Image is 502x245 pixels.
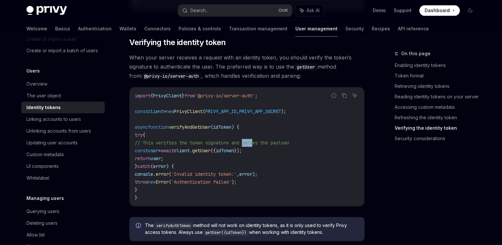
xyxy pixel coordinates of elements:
[395,112,481,123] a: Refreshing the identity token
[166,163,174,169] span: ) {
[78,21,112,37] a: Authentication
[179,21,221,37] a: Policies & controls
[211,148,216,154] span: ({
[255,93,258,99] span: ;
[330,91,338,100] button: Report incorrect code
[26,21,47,37] a: Welcome
[351,91,359,100] button: Ask AI
[231,179,237,185] span: );
[21,45,105,57] a: Create or import a batch of users
[148,124,169,130] span: function
[161,148,174,154] span: await
[26,219,57,227] div: Deleting users
[231,124,239,130] span: ) {
[295,5,324,16] button: Ask AI
[26,47,98,55] div: Create or import a batch of users
[26,174,49,182] div: Whitelabel
[190,7,209,14] div: Search...
[174,108,203,114] span: PrivyClient
[144,21,171,37] a: Connectors
[178,5,292,16] button: Search...CtrlK
[211,124,213,130] span: (
[394,7,412,14] a: Support
[372,21,390,37] a: Recipes
[21,113,105,125] a: Linking accounts to users
[21,137,105,149] a: Updating user accounts
[278,8,288,13] span: Ctrl K
[26,80,47,88] div: Overview
[135,187,137,193] span: }
[161,155,164,161] span: ;
[135,179,148,185] span: throw
[150,155,161,161] span: user
[239,108,281,114] span: PRIVY_APP_SECRET
[395,71,481,81] a: Token format
[135,124,148,130] span: async
[395,123,481,133] a: Verifying the identity token
[21,205,105,217] a: Querying users
[239,171,252,177] span: error
[135,140,289,146] span: // This verifies the token signature and parses the payload
[150,93,153,99] span: {
[295,21,337,37] a: User management
[395,81,481,91] a: Retrieving identity tokens
[156,171,169,177] span: error
[216,148,234,154] span: idToken
[135,148,148,154] span: const
[21,90,105,102] a: The user object
[252,171,258,177] span: );
[26,104,61,111] div: Identity tokens
[26,139,78,147] div: Updating user accounts
[26,194,64,202] h5: Managing users
[21,172,105,184] a: Whitelabel
[154,222,193,229] code: verifyAuthToken
[184,93,195,99] span: from
[26,115,81,123] div: Linking accounts to users
[169,171,171,177] span: (
[26,162,59,170] div: UI components
[153,171,156,177] span: .
[156,179,169,185] span: Error
[195,93,255,99] span: '@privy-io/server-auth'
[192,148,211,154] span: getUser
[135,108,148,114] span: const
[129,37,226,48] span: Verifying the identity token
[345,21,364,37] a: Security
[141,73,201,80] code: @privy-io/server-auth
[164,108,166,114] span: =
[395,91,481,102] a: Reading identity tokens on your server
[205,108,237,114] span: PRIVY_APP_ID
[190,148,192,154] span: .
[171,179,231,185] span: 'Authentication failed'
[26,231,45,239] div: Allow list
[373,7,386,14] a: Demo
[229,21,288,37] a: Transaction management
[340,91,349,100] button: Copy the contents from the code block
[21,78,105,90] a: Overview
[182,93,184,99] span: }
[237,171,239,177] span: ,
[26,6,67,15] img: dark logo
[145,222,358,236] span: The method will not work on identity tokens, as it is only used to verify Privy access tokens. Al...
[166,108,174,114] span: new
[21,149,105,160] a: Custom metadata
[55,21,70,37] a: Basics
[26,92,61,100] div: The user object
[153,93,182,99] span: PrivyClient
[237,108,239,114] span: ,
[169,179,171,185] span: (
[148,179,156,185] span: new
[26,207,59,215] div: Querying users
[398,21,429,37] a: API reference
[26,127,91,135] div: Unlinking accounts from users
[129,53,365,80] span: When your server receives a request with an identity token, you should verify the token’s signatu...
[148,148,158,154] span: user
[21,160,105,172] a: UI components
[21,229,105,241] a: Allow list
[401,50,431,57] span: On this page
[21,102,105,113] a: Identity tokens
[213,124,231,130] span: idToken
[419,5,460,16] a: Dashboard
[203,108,205,114] span: (
[395,133,481,144] a: Security considerations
